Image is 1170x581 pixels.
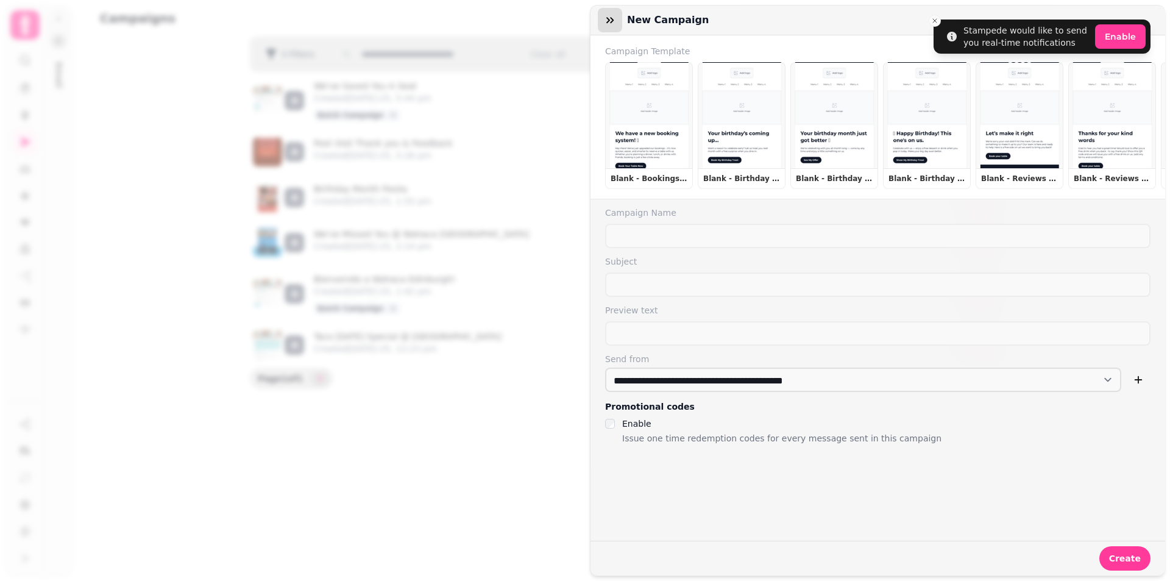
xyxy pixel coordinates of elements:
button: Create [1099,546,1150,571]
p: Issue one time redemption codes for every message sent in this campaign [622,431,941,446]
p: Blank - Birthday Next Month [703,174,780,184]
button: Blank - Birthday This Month [790,62,878,189]
label: Campaign Template [590,45,1165,57]
button: Blank - Bookings New system go-live announcement [605,62,693,189]
label: Preview text [605,304,1150,316]
label: Send from [605,353,1150,365]
span: Create [1109,554,1141,563]
p: Blank - Reviews Positive = push to Google [1074,174,1150,184]
label: Campaign Name [605,207,1150,219]
p: Blank - Birthday This Month [796,174,873,184]
label: Subject [605,255,1150,268]
h3: New campaign [627,13,714,27]
p: Blank - Birthday [DATE] [888,174,965,184]
button: Blank - Birthday [DATE] [883,62,971,189]
button: Blank - Reviews Negative = internal resolution [976,62,1063,189]
p: Blank - Bookings New system go-live announcement [611,174,687,184]
p: Blank - Reviews Negative = internal resolution [981,174,1058,184]
label: Enable [622,419,651,429]
legend: Promotional codes [605,399,695,414]
button: Blank - Birthday Next Month [698,62,785,189]
button: Blank - Reviews Positive = push to Google [1068,62,1156,189]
